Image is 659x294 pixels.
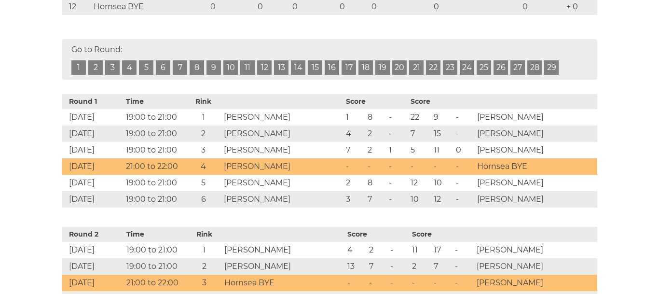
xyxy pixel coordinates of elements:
td: 8 [365,109,387,126]
th: Score [343,94,408,109]
td: 8 [365,175,387,191]
th: Time [124,94,185,109]
td: - [431,275,453,291]
td: 21:00 to 22:00 [124,158,185,175]
a: 9 [206,60,221,75]
a: 24 [460,60,474,75]
th: Score [408,94,475,109]
a: 28 [527,60,542,75]
td: 2 [410,258,431,275]
td: 13 [345,258,367,275]
td: 0 [453,142,475,158]
a: 6 [156,60,170,75]
a: 10 [223,60,238,75]
td: 6 [186,191,221,208]
a: 14 [291,60,305,75]
a: 26 [494,60,508,75]
td: 7 [431,258,453,275]
td: 1 [186,109,221,126]
td: [PERSON_NAME] [221,191,344,208]
td: [DATE] [62,158,124,175]
a: 13 [274,60,288,75]
td: - [453,126,475,142]
td: [PERSON_NAME] [474,242,597,258]
td: 19:00 to 21:00 [124,175,185,191]
a: 21 [409,60,424,75]
td: 2 [367,242,388,258]
td: 19:00 to 21:00 [124,242,186,258]
td: [PERSON_NAME] [221,142,344,158]
td: 7 [367,258,388,275]
td: 7 [343,142,365,158]
a: 17 [342,60,356,75]
td: - [388,275,410,291]
th: Round 2 [62,227,124,242]
td: 2 [343,175,365,191]
th: Round 1 [62,94,124,109]
td: - [453,275,474,291]
td: 2 [365,126,387,142]
td: 3 [186,275,222,291]
td: [PERSON_NAME] [221,126,344,142]
td: 1 [386,142,408,158]
td: Hornsea BYE [475,158,597,175]
a: 19 [375,60,390,75]
td: 17 [431,242,453,258]
td: [PERSON_NAME] [475,142,597,158]
td: [PERSON_NAME] [221,109,344,126]
a: 2 [88,60,103,75]
td: 7 [365,191,387,208]
td: 11 [431,142,453,158]
td: 10 [431,175,453,191]
div: Go to Round: [62,39,597,80]
td: - [345,275,367,291]
td: 1 [343,109,365,126]
td: 21:00 to 22:00 [124,275,186,291]
td: 1 [186,242,222,258]
td: - [410,275,431,291]
td: - [453,109,475,126]
td: [PERSON_NAME] [475,191,597,208]
th: Score [410,227,474,242]
td: 4 [186,158,221,175]
td: 2 [186,258,222,275]
td: - [453,242,474,258]
a: 22 [426,60,440,75]
td: 3 [186,142,221,158]
a: 1 [71,60,86,75]
td: 22 [408,109,431,126]
td: [DATE] [62,142,124,158]
td: [PERSON_NAME] [475,109,597,126]
td: - [453,191,475,208]
a: 5 [139,60,153,75]
td: - [386,191,408,208]
td: - [343,158,365,175]
td: 12 [408,175,431,191]
td: Hornsea BYE [222,275,345,291]
a: 25 [477,60,491,75]
td: - [408,158,431,175]
a: 12 [257,60,272,75]
th: Score [345,227,410,242]
td: - [453,258,474,275]
td: 2 [186,126,221,142]
td: 3 [343,191,365,208]
a: 15 [308,60,322,75]
a: 29 [544,60,559,75]
td: - [367,275,388,291]
td: [PERSON_NAME] [222,258,345,275]
td: [PERSON_NAME] [475,175,597,191]
td: - [453,158,475,175]
td: [DATE] [62,191,124,208]
a: 8 [190,60,204,75]
td: [PERSON_NAME] [474,275,597,291]
td: 4 [345,242,367,258]
td: 19:00 to 21:00 [124,109,185,126]
a: 4 [122,60,137,75]
td: 19:00 to 21:00 [124,258,186,275]
td: 9 [431,109,453,126]
a: 3 [105,60,120,75]
td: - [386,126,408,142]
td: - [453,175,475,191]
td: 7 [408,126,431,142]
